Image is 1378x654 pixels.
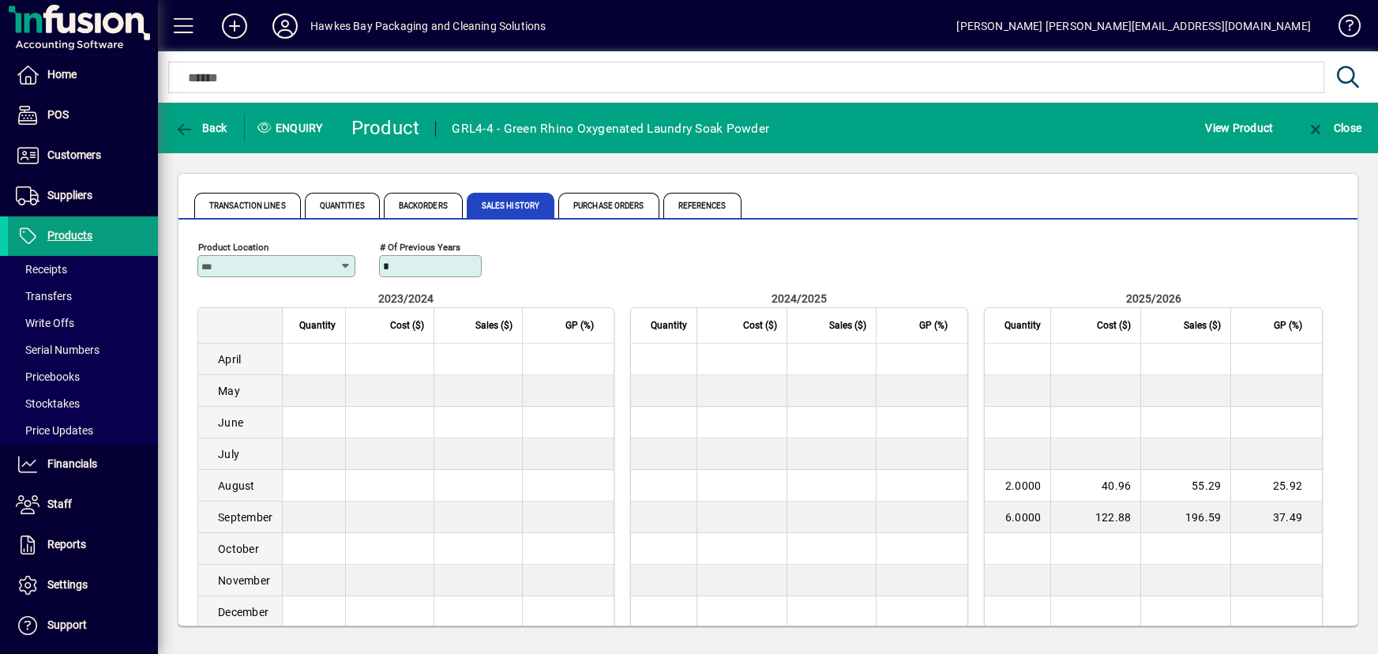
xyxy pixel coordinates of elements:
[175,122,227,134] span: Back
[558,193,659,218] span: Purchase Orders
[16,397,80,410] span: Stocktakes
[260,12,310,40] button: Profile
[8,525,158,565] a: Reports
[743,317,777,334] span: Cost ($)
[1126,292,1181,305] span: 2025/2026
[310,13,546,39] div: Hawkes Bay Packaging and Cleaning Solutions
[8,310,158,336] a: Write Offs
[380,242,460,253] mat-label: # of previous years
[1306,122,1361,134] span: Close
[1205,115,1273,141] span: View Product
[198,502,282,533] td: September
[158,114,245,142] app-page-header-button: Back
[194,193,301,218] span: Transaction Lines
[8,417,158,444] a: Price Updates
[198,438,282,470] td: July
[1102,479,1131,492] span: 40.96
[8,390,158,417] a: Stocktakes
[8,96,158,135] a: POS
[16,370,80,383] span: Pricebooks
[16,290,72,303] span: Transfers
[452,116,769,141] div: GRL4-4 - Green Rhino Oxygenated Laundry Soak Powder
[1273,511,1302,524] span: 37.49
[8,176,158,216] a: Suppliers
[1274,317,1302,334] span: GP (%)
[47,108,69,121] span: POS
[475,317,513,334] span: Sales ($)
[8,256,158,283] a: Receipts
[651,317,687,334] span: Quantity
[299,317,336,334] span: Quantity
[47,148,101,161] span: Customers
[47,189,92,201] span: Suppliers
[47,498,72,510] span: Staff
[1290,114,1378,142] app-page-header-button: Close enquiry
[47,229,92,242] span: Products
[245,115,340,141] div: Enquiry
[1273,479,1302,492] span: 25.92
[198,596,282,628] td: December
[1302,114,1365,142] button: Close
[47,578,88,591] span: Settings
[1095,511,1132,524] span: 122.88
[47,457,97,470] span: Financials
[8,363,158,390] a: Pricebooks
[565,317,594,334] span: GP (%)
[384,193,463,218] span: Backorders
[1184,317,1221,334] span: Sales ($)
[1327,3,1358,54] a: Knowledge Base
[8,445,158,484] a: Financials
[198,407,282,438] td: June
[16,344,100,356] span: Serial Numbers
[8,55,158,95] a: Home
[8,566,158,605] a: Settings
[1097,317,1131,334] span: Cost ($)
[198,565,282,596] td: November
[1192,479,1221,492] span: 55.29
[198,344,282,375] td: April
[1004,317,1041,334] span: Quantity
[171,114,231,142] button: Back
[8,136,158,175] a: Customers
[1185,511,1222,524] span: 196.59
[390,317,424,334] span: Cost ($)
[47,68,77,81] span: Home
[956,13,1311,39] div: [PERSON_NAME] [PERSON_NAME][EMAIL_ADDRESS][DOMAIN_NAME]
[209,12,260,40] button: Add
[47,618,87,631] span: Support
[378,292,434,305] span: 2023/2024
[8,485,158,524] a: Staff
[772,292,827,305] span: 2024/2025
[47,538,86,551] span: Reports
[16,424,93,437] span: Price Updates
[8,606,158,645] a: Support
[198,470,282,502] td: August
[919,317,948,334] span: GP (%)
[663,193,742,218] span: References
[198,375,282,407] td: May
[8,336,158,363] a: Serial Numbers
[467,193,554,218] span: Sales History
[829,317,866,334] span: Sales ($)
[305,193,380,218] span: Quantities
[351,115,420,141] div: Product
[1005,479,1042,492] span: 2.0000
[8,283,158,310] a: Transfers
[198,242,268,253] mat-label: Product Location
[16,263,67,276] span: Receipts
[1201,114,1277,142] button: View Product
[16,317,74,329] span: Write Offs
[1005,511,1042,524] span: 6.0000
[198,533,282,565] td: October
